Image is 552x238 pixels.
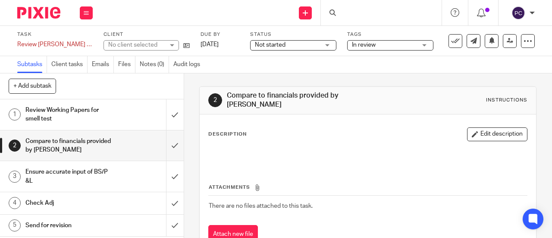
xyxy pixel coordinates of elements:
h1: Review Working Papers for smell test [25,104,113,126]
div: Instructions [486,97,527,104]
label: Status [250,31,336,38]
div: 2 [9,140,21,152]
p: Description [208,131,247,138]
span: Attachments [209,185,250,190]
span: Not started [255,42,285,48]
a: Files [118,56,135,73]
h1: Compare to financials provided by [PERSON_NAME] [25,135,113,157]
a: Emails [92,56,114,73]
div: 3 [9,171,21,183]
span: In review [352,42,376,48]
div: 5 [9,219,21,232]
label: Due by [201,31,239,38]
div: Review [PERSON_NAME] Tax Return [17,40,93,49]
img: svg%3E [511,6,525,20]
h1: Check Adj [25,197,113,209]
span: [DATE] [201,41,219,48]
a: Notes (0) [140,56,169,73]
h1: Send for revision [25,219,113,232]
button: + Add subtask [9,79,56,93]
a: Client tasks [51,56,88,73]
label: Tags [347,31,433,38]
button: Edit description [467,127,527,141]
label: Task [17,31,93,38]
div: 2 [208,93,222,107]
span: There are no files attached to this task. [209,203,313,209]
div: Review Minka Lee Tax Return [17,40,93,49]
a: Subtasks [17,56,47,73]
h1: Compare to financials provided by [PERSON_NAME] [227,91,386,110]
img: Pixie [17,7,60,19]
h1: Ensure accurate input of BS/P &L [25,165,113,187]
label: Client [103,31,190,38]
div: 1 [9,108,21,121]
div: 4 [9,197,21,209]
div: No client selected [108,41,164,49]
a: Audit logs [173,56,204,73]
